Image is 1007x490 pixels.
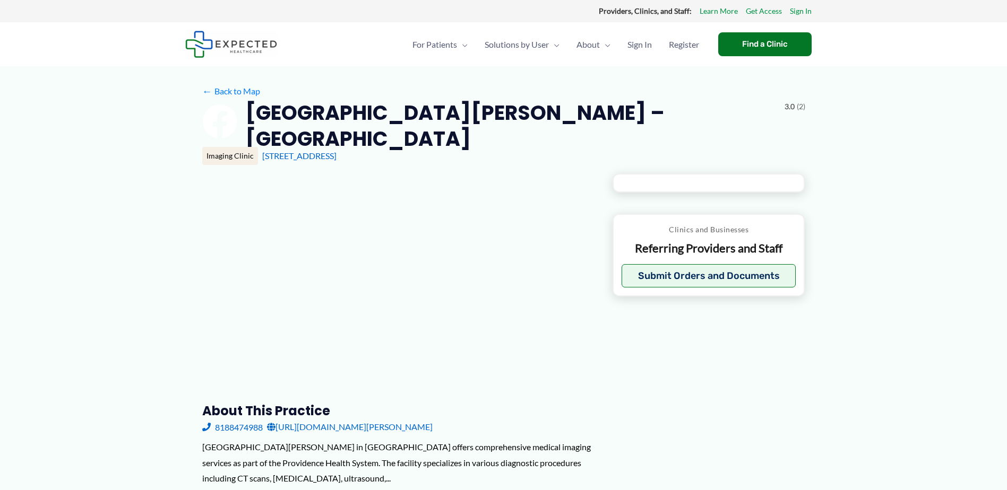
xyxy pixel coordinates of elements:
span: ← [202,86,212,96]
a: 8188474988 [202,419,263,435]
span: Solutions by User [485,26,549,63]
a: AboutMenu Toggle [568,26,619,63]
a: [STREET_ADDRESS] [262,151,337,161]
nav: Primary Site Navigation [404,26,708,63]
div: [GEOGRAPHIC_DATA][PERSON_NAME] in [GEOGRAPHIC_DATA] offers comprehensive medical imaging services... [202,439,596,486]
span: Menu Toggle [457,26,468,63]
span: 3.0 [785,100,795,113]
a: [URL][DOMAIN_NAME][PERSON_NAME] [267,419,433,435]
h3: About this practice [202,402,596,419]
a: For PatientsMenu Toggle [404,26,476,63]
p: Referring Providers and Staff [622,241,796,256]
span: (2) [797,100,805,113]
a: Get Access [746,4,782,18]
span: Menu Toggle [600,26,610,63]
a: Sign In [790,4,812,18]
span: For Patients [412,26,457,63]
span: Sign In [627,26,652,63]
span: Menu Toggle [549,26,560,63]
strong: Providers, Clinics, and Staff: [599,6,692,15]
h2: [GEOGRAPHIC_DATA][PERSON_NAME] – [GEOGRAPHIC_DATA] [245,100,776,152]
div: Imaging Clinic [202,147,258,165]
a: Find a Clinic [718,32,812,56]
a: Learn More [700,4,738,18]
a: Solutions by UserMenu Toggle [476,26,568,63]
button: Submit Orders and Documents [622,264,796,287]
span: Register [669,26,699,63]
p: Clinics and Businesses [622,223,796,237]
span: About [576,26,600,63]
img: Expected Healthcare Logo - side, dark font, small [185,31,277,58]
a: Register [660,26,708,63]
a: Sign In [619,26,660,63]
a: ←Back to Map [202,83,260,99]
